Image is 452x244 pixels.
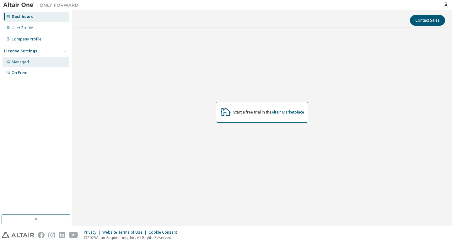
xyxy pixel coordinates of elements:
[4,49,37,54] div: License Settings
[84,230,102,235] div: Privacy
[3,2,82,8] img: Altair One
[148,230,181,235] div: Cookie Consent
[12,60,29,65] div: Managed
[12,14,34,19] div: Dashboard
[38,232,45,238] img: facebook.svg
[12,70,27,75] div: On Prem
[102,230,148,235] div: Website Terms of Use
[12,37,41,42] div: Company Profile
[12,25,33,30] div: User Profile
[410,15,445,26] button: Contact Sales
[2,232,34,238] img: altair_logo.svg
[59,232,65,238] img: linkedin.svg
[48,232,55,238] img: instagram.svg
[69,232,78,238] img: youtube.svg
[84,235,181,240] p: © 2025 Altair Engineering, Inc. All Rights Reserved.
[233,110,304,115] div: Start a free trial in the
[272,109,304,115] a: Altair Marketplace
